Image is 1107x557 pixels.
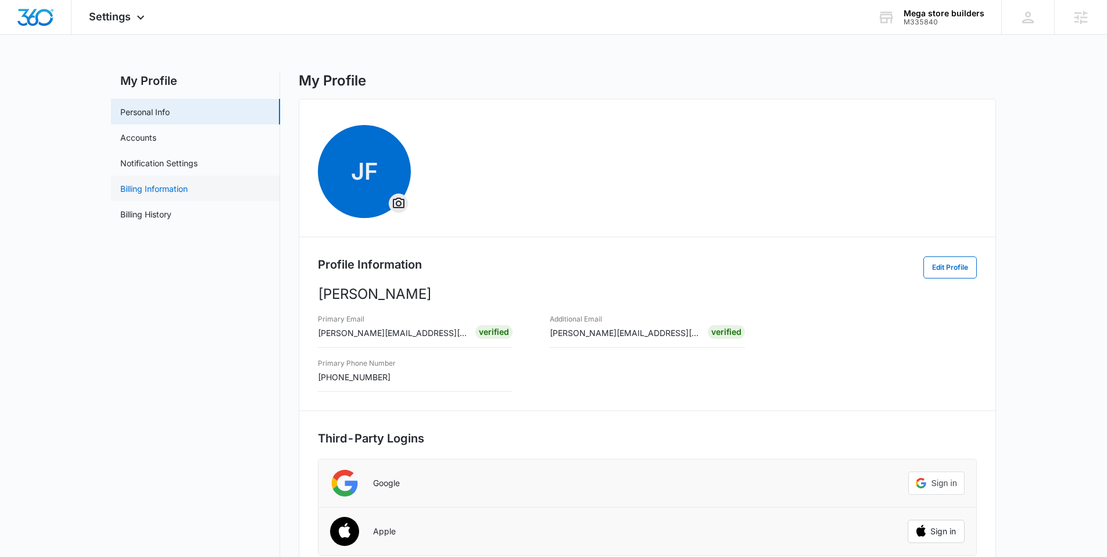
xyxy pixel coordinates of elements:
div: [PHONE_NUMBER] [318,356,396,383]
a: Billing History [120,208,171,220]
h3: Primary Email [318,314,467,324]
div: Domain Overview [44,69,104,76]
h2: Third-Party Logins [318,430,977,447]
span: Settings [89,10,131,23]
div: Keywords by Traffic [128,69,196,76]
a: Billing Information [120,183,188,195]
div: account id [904,18,984,26]
img: Google [330,469,359,498]
p: Apple [373,526,396,537]
p: Google [373,478,400,488]
span: JFOverflow Menu [318,125,411,218]
button: Sign in [908,520,965,543]
div: Sign in [908,472,965,495]
div: Verified [708,325,745,339]
span: [PERSON_NAME][EMAIL_ADDRESS][PERSON_NAME][DOMAIN_NAME] [550,328,823,338]
div: Verified [475,325,513,339]
div: Domain: [DOMAIN_NAME] [30,30,128,40]
span: Sign in [931,477,957,490]
img: Apple [323,510,367,554]
span: [PERSON_NAME][EMAIL_ADDRESS][PERSON_NAME][DOMAIN_NAME] [318,328,592,338]
div: account name [904,9,984,18]
div: v 4.0.25 [33,19,57,28]
p: [PERSON_NAME] [318,284,977,305]
h2: My Profile [111,72,280,90]
h1: My Profile [299,72,366,90]
button: Overflow Menu [389,194,408,213]
img: logo_orange.svg [19,19,28,28]
a: Personal Info [120,106,170,118]
h2: Profile Information [318,256,422,273]
img: tab_domain_overview_orange.svg [31,67,41,77]
button: Edit Profile [923,256,977,278]
a: Accounts [120,131,156,144]
h3: Primary Phone Number [318,358,396,369]
h3: Additional Email [550,314,699,324]
img: tab_keywords_by_traffic_grey.svg [116,67,125,77]
span: JF [318,125,411,218]
img: website_grey.svg [19,30,28,40]
a: Notification Settings [120,157,198,169]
